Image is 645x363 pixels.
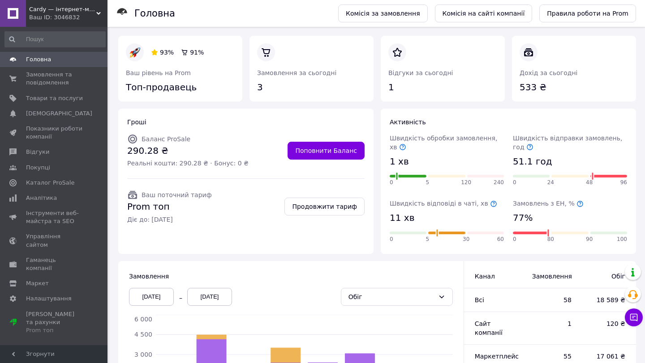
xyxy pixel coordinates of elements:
[589,272,625,281] span: Обіг
[589,319,625,328] span: 120 ₴
[127,118,146,126] span: Гроші
[26,256,83,272] span: Гаманець компанії
[134,316,152,323] tspan: 6 000
[26,125,83,141] span: Показники роботи компанії
[617,236,627,243] span: 100
[26,179,74,187] span: Каталог ProSale
[26,279,49,287] span: Маркет
[463,236,469,243] span: 30
[190,49,204,56] span: 91%
[26,295,72,303] span: Налаштування
[435,4,533,22] a: Комісія на сайті компанії
[129,288,174,306] div: [DATE]
[26,326,83,334] div: Prom топ
[620,179,627,186] span: 96
[134,351,152,358] tspan: 3 000
[284,198,365,215] a: Продовжити тариф
[513,179,516,186] span: 0
[426,179,430,186] span: 5
[288,142,365,160] a: Поповнити Баланс
[26,110,92,118] span: [DEMOGRAPHIC_DATA]
[26,71,83,87] span: Замовлення та повідомлення
[338,4,428,22] a: Комісія за замовлення
[127,200,212,213] span: Prom топ
[26,194,57,202] span: Аналітика
[29,5,96,13] span: Cardy — інтернет-магазин запчастин
[26,55,51,63] span: Головна
[29,13,107,21] div: Ваш ID: 3046832
[461,179,471,186] span: 120
[127,144,249,157] span: 290.28 ₴
[129,273,169,280] span: Замовлення
[142,135,190,143] span: Баланс ProSale
[625,308,643,326] button: Чат з покупцем
[390,179,393,186] span: 0
[26,164,50,172] span: Покупці
[547,179,554,186] span: 24
[26,94,83,102] span: Товари та послуги
[475,320,503,336] span: Сайт компанії
[475,296,484,304] span: Всi
[497,236,504,243] span: 60
[390,211,414,224] span: 11 хв
[134,331,152,338] tspan: 4 500
[127,159,249,168] span: Реальні кошти: 290.28 ₴ · Бонус: 0 ₴
[390,118,426,126] span: Активність
[532,352,572,361] span: 55
[390,236,393,243] span: 0
[475,273,495,280] span: Канал
[26,310,83,335] span: [PERSON_NAME] та рахунки
[513,200,584,207] span: Замовлень з ЕН, %
[390,200,497,207] span: Швидкість відповіді в чаті, хв
[426,236,430,243] span: 5
[142,191,212,198] span: Ваш поточний тариф
[589,352,625,361] span: 17 061 ₴
[26,209,83,225] span: Інструменти веб-майстра та SEO
[589,295,625,304] span: 18 589 ₴
[348,292,434,302] div: Обіг
[513,155,552,168] span: 51.1 год
[26,148,49,156] span: Відгуки
[513,211,533,224] span: 77%
[26,232,83,249] span: Управління сайтом
[475,353,519,360] span: Маркетплейс
[127,215,212,224] span: Діє до: [DATE]
[513,236,516,243] span: 0
[4,31,106,47] input: Пошук
[134,8,175,19] h1: Головна
[513,135,622,151] span: Швидкість відправки замовлень, год
[539,4,636,22] a: Правила роботи на Prom
[586,179,593,186] span: 48
[494,179,504,186] span: 240
[160,49,174,56] span: 93%
[532,319,572,328] span: 1
[390,155,409,168] span: 1 хв
[586,236,593,243] span: 90
[547,236,554,243] span: 80
[390,135,497,151] span: Швидкість обробки замовлення, хв
[187,288,232,306] div: [DATE]
[532,295,572,304] span: 58
[532,272,572,281] span: Замовлення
